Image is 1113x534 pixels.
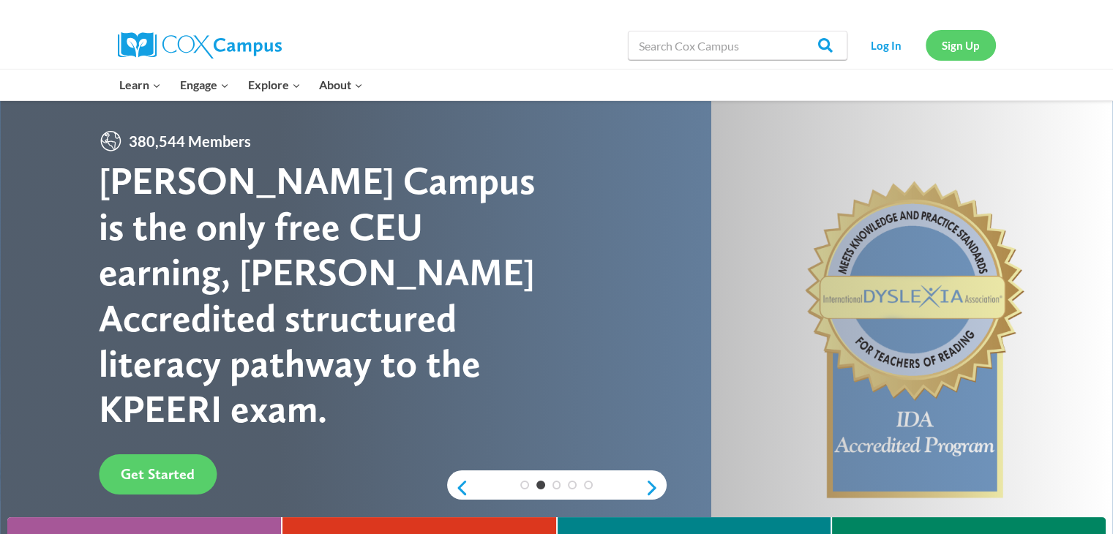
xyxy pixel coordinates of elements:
[118,32,282,59] img: Cox Campus
[239,69,310,100] button: Child menu of Explore
[170,69,239,100] button: Child menu of Engage
[99,454,217,494] a: Get Started
[552,481,561,489] a: 3
[99,158,556,432] div: [PERSON_NAME] Campus is the only free CEU earning, [PERSON_NAME] Accredited structured literacy p...
[310,69,372,100] button: Child menu of About
[568,481,577,489] a: 4
[855,30,918,60] a: Log In
[123,129,257,153] span: 380,544 Members
[584,481,593,489] a: 5
[926,30,996,60] a: Sign Up
[536,481,545,489] a: 2
[121,465,195,483] span: Get Started
[447,479,469,497] a: previous
[110,69,171,100] button: Child menu of Learn
[447,473,667,503] div: content slider buttons
[110,69,372,100] nav: Primary Navigation
[628,31,847,60] input: Search Cox Campus
[645,479,667,497] a: next
[855,30,996,60] nav: Secondary Navigation
[520,481,529,489] a: 1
